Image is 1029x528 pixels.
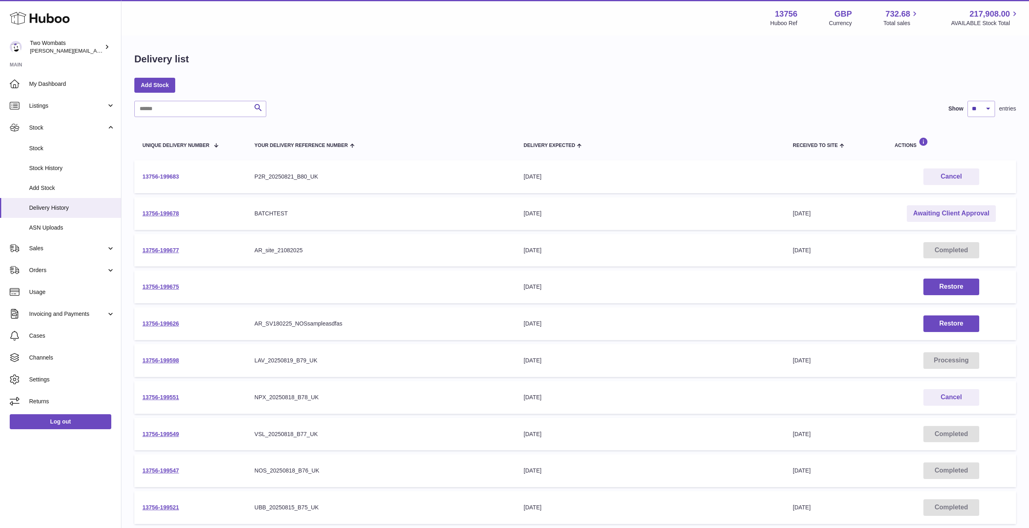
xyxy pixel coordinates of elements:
[142,431,179,437] a: 13756-199549
[142,173,179,180] a: 13756-199683
[29,80,115,88] span: My Dashboard
[30,39,103,55] div: Two Wombats
[793,357,810,364] span: [DATE]
[10,414,111,429] a: Log out
[255,173,507,181] div: P2R_20250821_B80_UK
[29,145,115,152] span: Stock
[29,245,106,252] span: Sales
[30,47,206,54] span: [PERSON_NAME][EMAIL_ADDRESS][PERSON_NAME][DOMAIN_NAME]
[907,205,996,222] a: Awaiting Client Approval
[142,467,179,474] a: 13756-199547
[29,184,115,192] span: Add Stock
[29,310,106,318] span: Invoicing and Payments
[793,210,810,217] span: [DATE]
[524,504,777,511] div: [DATE]
[885,9,910,19] span: 732.68
[895,137,1008,148] div: Actions
[999,105,1016,113] span: entries
[834,9,852,19] strong: GBP
[829,19,852,27] div: Currency
[923,315,979,332] button: Restore
[142,320,179,327] a: 13756-199626
[255,430,507,438] div: VSL_20250818_B77_UK
[793,143,838,148] span: Received to Site
[923,279,979,295] button: Restore
[255,210,507,217] div: BATCHTEST
[29,164,115,172] span: Stock History
[142,357,179,364] a: 13756-199598
[29,102,106,110] span: Listings
[29,266,106,274] span: Orders
[970,9,1010,19] span: 217,908.00
[255,467,507,475] div: NOS_20250818_B76_UK
[29,204,115,212] span: Delivery History
[524,320,777,328] div: [DATE]
[524,173,777,181] div: [DATE]
[29,288,115,296] span: Usage
[524,467,777,475] div: [DATE]
[142,504,179,511] a: 13756-199521
[524,143,575,148] span: Delivery Expected
[923,389,979,406] button: Cancel
[524,210,777,217] div: [DATE]
[951,9,1019,27] a: 217,908.00 AVAILABLE Stock Total
[793,431,810,437] span: [DATE]
[134,53,189,66] h1: Delivery list
[255,394,507,401] div: NPX_20250818_B78_UK
[793,247,810,253] span: [DATE]
[524,394,777,401] div: [DATE]
[134,78,175,92] a: Add Stock
[29,376,115,383] span: Settings
[29,398,115,405] span: Returns
[255,143,348,148] span: Your Delivery Reference Number
[142,247,179,253] a: 13756-199677
[524,357,777,364] div: [DATE]
[883,9,919,27] a: 732.68 Total sales
[951,19,1019,27] span: AVAILABLE Stock Total
[142,283,179,290] a: 13756-199675
[29,354,115,362] span: Channels
[524,247,777,254] div: [DATE]
[255,357,507,364] div: LAV_20250819_B79_UK
[10,41,22,53] img: philip.carroll@twowombats.com
[524,283,777,291] div: [DATE]
[793,467,810,474] span: [DATE]
[29,224,115,232] span: ASN Uploads
[948,105,963,113] label: Show
[255,247,507,254] div: AR_site_21082025
[255,504,507,511] div: UBB_20250815_B75_UK
[770,19,798,27] div: Huboo Ref
[142,210,179,217] a: 13756-199678
[775,9,798,19] strong: 13756
[29,332,115,340] span: Cases
[883,19,919,27] span: Total sales
[524,430,777,438] div: [DATE]
[29,124,106,132] span: Stock
[255,320,507,328] div: AR_SV180225_NOSsampleasdfas
[142,394,179,400] a: 13756-199551
[923,168,979,185] button: Cancel
[793,504,810,511] span: [DATE]
[142,143,209,148] span: Unique Delivery Number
